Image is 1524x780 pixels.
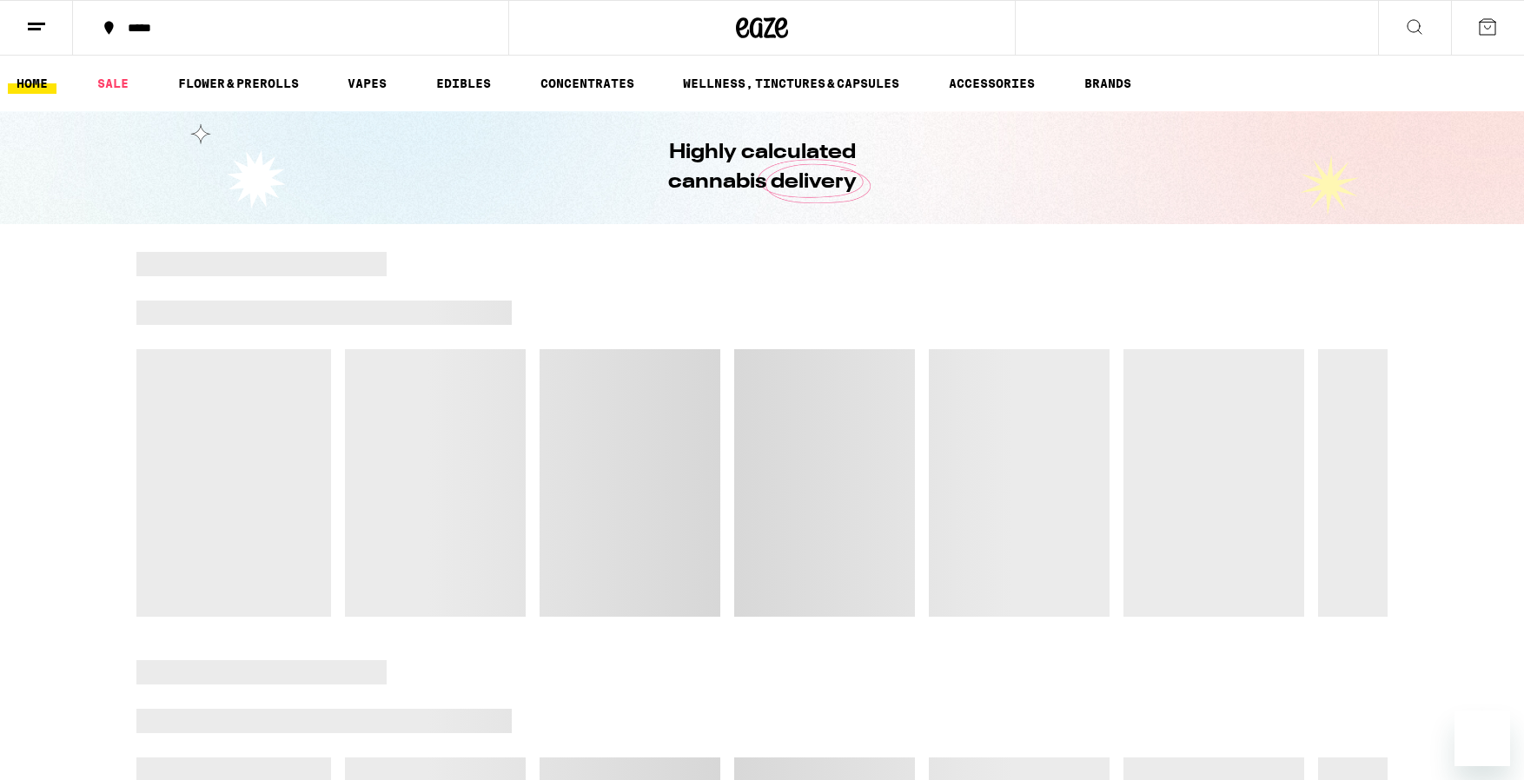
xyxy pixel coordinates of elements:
[427,73,500,94] a: EDIBLES
[8,73,56,94] a: HOME
[169,73,308,94] a: FLOWER & PREROLLS
[89,73,137,94] a: SALE
[339,73,395,94] a: VAPES
[1076,73,1140,94] a: BRANDS
[940,73,1044,94] a: ACCESSORIES
[674,73,908,94] a: WELLNESS, TINCTURES & CAPSULES
[532,73,643,94] a: CONCENTRATES
[1454,711,1510,766] iframe: Button to launch messaging window
[619,138,905,197] h1: Highly calculated cannabis delivery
